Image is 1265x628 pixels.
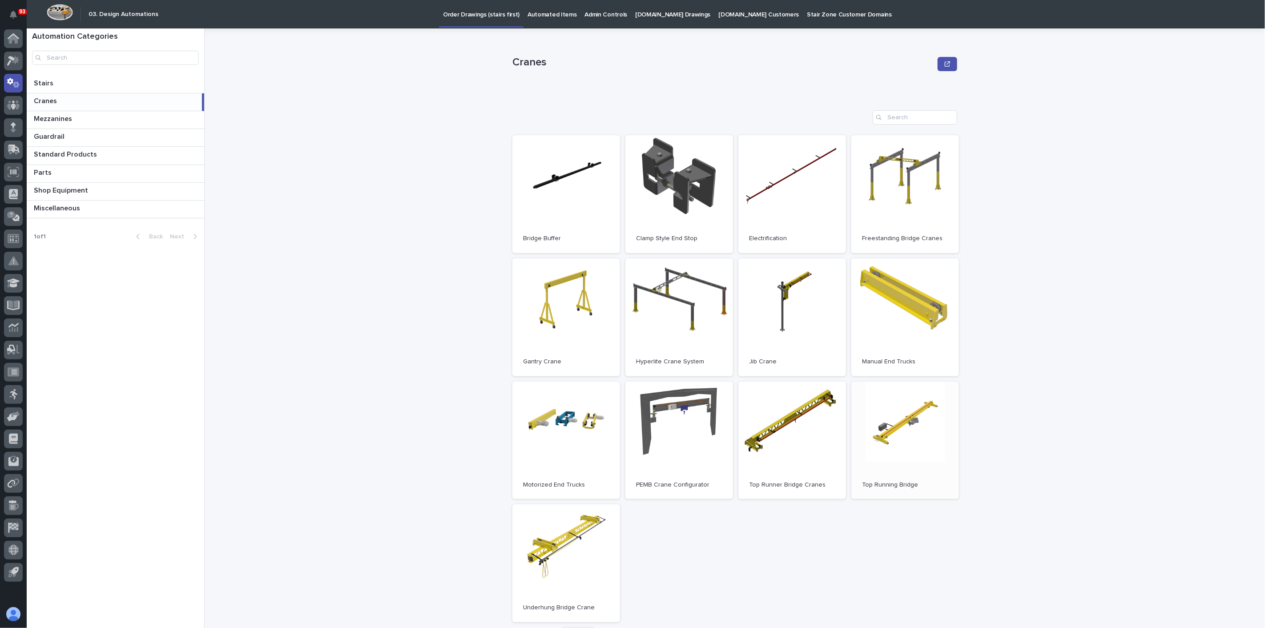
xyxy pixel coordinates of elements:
a: PEMB Crane Configurator [625,382,733,499]
h1: Automation Categories [32,32,199,42]
p: Freestanding Bridge Cranes [862,235,948,242]
input: Search [873,110,957,125]
p: Top Running Bridge [862,481,948,489]
a: MezzaninesMezzanines [27,111,204,129]
img: Workspace Logo [47,4,73,20]
a: Clamp Style End Stop [625,135,733,253]
a: Top Runner Bridge Cranes [738,382,846,499]
p: Jib Crane [749,358,835,366]
a: PartsParts [27,165,204,183]
p: Bridge Buffer [523,235,609,242]
p: PEMB Crane Configurator [636,481,722,489]
a: Motorized End Trucks [512,382,620,499]
span: Next [170,233,189,240]
a: Bridge Buffer [512,135,620,253]
a: MiscellaneousMiscellaneous [27,201,204,218]
p: 1 of 1 [27,226,53,248]
button: Notifications [4,5,23,24]
button: users-avatar [4,605,23,624]
a: Shop EquipmentShop Equipment [27,183,204,201]
button: Next [166,233,204,241]
p: Cranes [512,56,934,69]
p: Guardrail [34,131,66,141]
div: Notifications93 [11,11,23,25]
p: Standard Products [34,149,99,159]
p: 93 [20,8,25,15]
p: Hyperlite Crane System [636,358,722,366]
a: Gantry Crane [512,258,620,376]
p: Parts [34,167,53,177]
a: Jib Crane [738,258,846,376]
a: Electrification [738,135,846,253]
p: Manual End Trucks [862,358,948,366]
p: Top Runner Bridge Cranes [749,481,835,489]
a: Top Running Bridge [851,382,959,499]
a: StairsStairs [27,76,204,93]
p: Clamp Style End Stop [636,235,722,242]
p: Motorized End Trucks [523,481,609,489]
p: Mezzanines [34,113,74,123]
span: Back [144,233,163,240]
a: Freestanding Bridge Cranes [851,135,959,253]
a: Standard ProductsStandard Products [27,147,204,165]
input: Search [32,51,199,65]
a: Underhung Bridge Crane [512,504,620,622]
p: Cranes [34,95,59,105]
p: Stairs [34,77,55,88]
p: Underhung Bridge Crane [523,604,609,612]
h2: 03. Design Automations [89,11,158,18]
a: Hyperlite Crane System [625,258,733,376]
a: CranesCranes [27,93,204,111]
p: Miscellaneous [34,202,82,213]
a: GuardrailGuardrail [27,129,204,147]
p: Electrification [749,235,835,242]
p: Shop Equipment [34,185,90,195]
button: Back [129,233,166,241]
a: Manual End Trucks [851,258,959,376]
p: Gantry Crane [523,358,609,366]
